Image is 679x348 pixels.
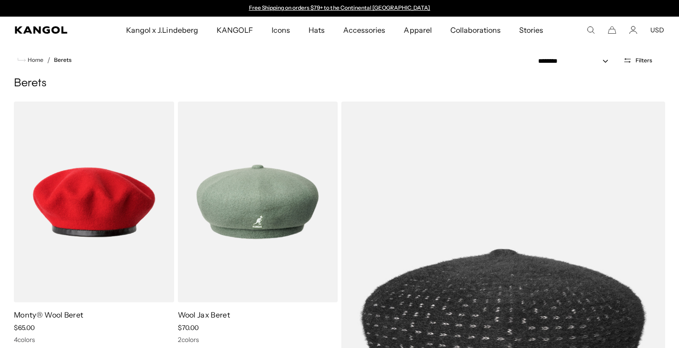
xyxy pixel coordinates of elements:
a: Wool Jax Beret [178,310,230,319]
a: Kangol x J.Lindeberg [117,17,207,43]
li: / [43,54,50,66]
div: 1 of 2 [244,5,435,12]
a: Kangol [15,26,83,34]
button: Open filters [618,56,658,65]
span: $70.00 [178,324,199,332]
span: Accessories [343,17,385,43]
a: Apparel [394,17,441,43]
a: Free Shipping on orders $79+ to the Continental [GEOGRAPHIC_DATA] [249,4,430,11]
a: Berets [54,57,72,63]
span: Home [26,57,43,63]
span: Icons [272,17,290,43]
img: Monty® Wool Beret [14,102,174,302]
a: Accessories [334,17,394,43]
span: Hats [309,17,325,43]
span: Collaborations [450,17,501,43]
a: KANGOLF [207,17,262,43]
div: 4 colors [14,336,174,344]
span: KANGOLF [217,17,253,43]
a: Home [18,56,43,64]
div: Announcement [244,5,435,12]
slideshow-component: Announcement bar [244,5,435,12]
span: Stories [519,17,543,43]
a: Collaborations [441,17,510,43]
a: Account [629,26,637,34]
span: Kangol x J.Lindeberg [126,17,198,43]
img: Wool Jax Beret [178,102,338,302]
select: Sort by: Featured [534,56,618,66]
div: 2 colors [178,336,338,344]
span: Apparel [404,17,431,43]
summary: Search here [587,26,595,34]
span: Filters [636,57,652,64]
h1: Berets [14,77,665,90]
a: Hats [299,17,334,43]
a: Icons [262,17,299,43]
a: Monty® Wool Beret [14,310,83,319]
button: USD [650,26,664,34]
button: Cart [608,26,616,34]
span: $65.00 [14,324,35,332]
a: Stories [510,17,552,43]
